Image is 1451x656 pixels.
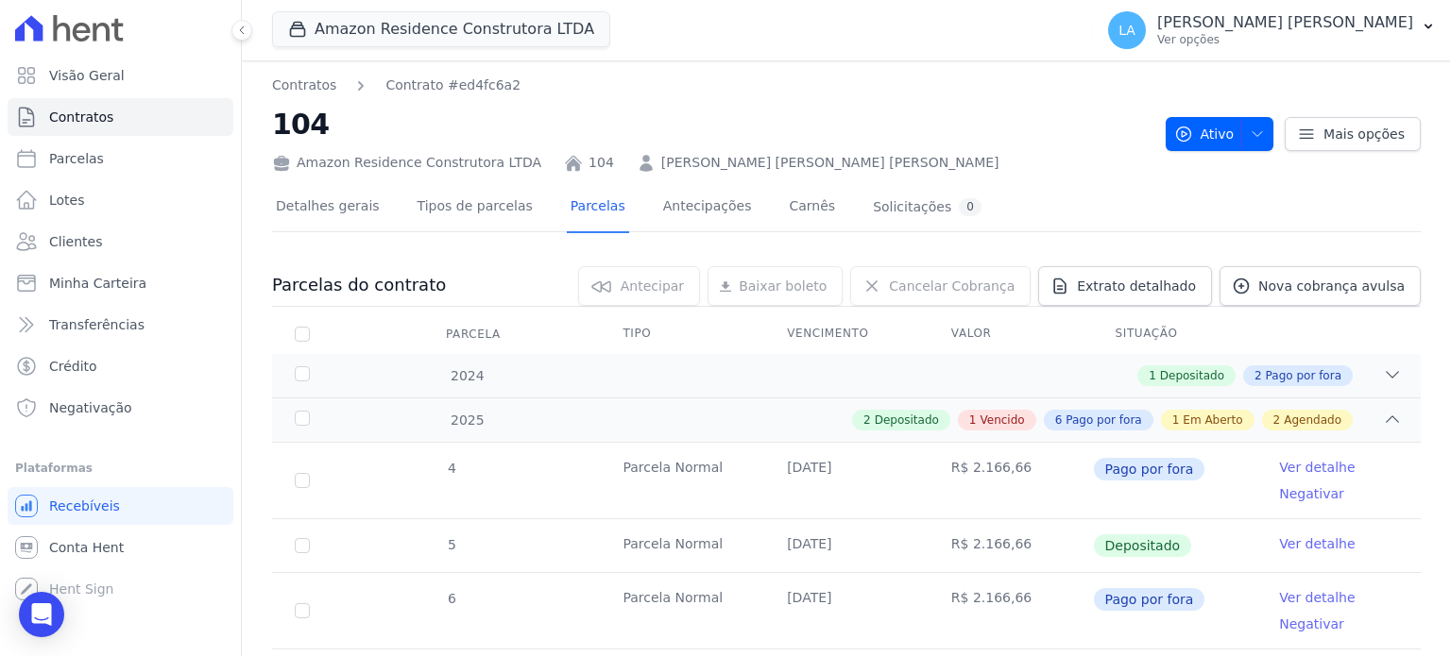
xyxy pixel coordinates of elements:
a: [PERSON_NAME] [PERSON_NAME] [PERSON_NAME] [661,153,999,173]
div: 0 [959,198,982,216]
td: Parcela Normal [600,443,764,518]
a: Negativar [1279,486,1344,501]
span: 2 [1255,367,1262,384]
nav: Breadcrumb [272,76,521,95]
a: Contrato #ed4fc6a2 [385,76,521,95]
span: Agendado [1284,412,1341,429]
span: Ativo [1174,117,1235,151]
span: 2 [863,412,871,429]
span: 6 [1055,412,1063,429]
span: Pago por fora [1094,458,1205,480]
span: Crédito [49,357,97,376]
span: 6 [446,591,456,606]
span: Parcelas [49,149,104,168]
span: Vencido [981,412,1025,429]
span: Mais opções [1323,125,1405,143]
button: LA [PERSON_NAME] [PERSON_NAME] Ver opções [1093,4,1451,57]
td: R$ 2.166,66 [929,573,1093,648]
span: Em Aberto [1183,412,1242,429]
div: Parcela [423,315,523,353]
a: Antecipações [659,183,756,233]
span: Contratos [49,108,113,126]
button: Amazon Residence Construtora LTDA [272,11,610,47]
td: [DATE] [764,443,929,518]
a: Ver detalhe [1279,534,1355,553]
span: Extrato detalhado [1077,277,1196,295]
span: 4 [446,461,456,476]
a: Detalhes gerais [272,183,384,233]
th: Situação [1093,314,1257,354]
span: Clientes [49,232,102,251]
th: Valor [929,314,1093,354]
td: Parcela Normal [600,573,764,648]
a: Extrato detalhado [1038,266,1212,306]
h2: 104 [272,103,1151,145]
div: Plataformas [15,457,226,479]
a: Nova cobrança avulsa [1220,266,1421,306]
td: R$ 2.166,66 [929,443,1093,518]
span: 1 [1172,412,1180,429]
a: Parcelas [8,140,233,177]
div: Open Intercom Messenger [19,592,64,637]
span: Depositado [1094,534,1192,557]
a: Visão Geral [8,57,233,94]
td: R$ 2.166,66 [929,519,1093,572]
td: [DATE] [764,519,929,572]
td: Parcela Normal [600,519,764,572]
div: Solicitações [873,198,982,216]
a: Ver detalhe [1279,588,1355,607]
span: 1 [1149,367,1156,384]
a: Lotes [8,181,233,219]
input: Só é possível selecionar pagamentos em aberto [295,603,310,618]
a: Tipos de parcelas [414,183,537,233]
span: 5 [446,537,456,552]
span: Negativação [49,398,132,417]
a: 104 [589,153,614,173]
span: 2 [1273,412,1281,429]
span: Pago por fora [1094,588,1205,611]
input: Só é possível selecionar pagamentos em aberto [295,473,310,488]
th: Vencimento [764,314,929,354]
span: LA [1118,24,1135,37]
a: Mais opções [1285,117,1421,151]
button: Ativo [1166,117,1274,151]
p: [PERSON_NAME] [PERSON_NAME] [1157,13,1413,32]
span: Pago por fora [1266,367,1341,384]
input: Só é possível selecionar pagamentos em aberto [295,538,310,553]
a: Crédito [8,347,233,385]
th: Tipo [600,314,764,354]
span: Lotes [49,191,85,210]
a: Parcelas [567,183,629,233]
span: Transferências [49,315,145,334]
nav: Breadcrumb [272,76,1151,95]
p: Ver opções [1157,32,1413,47]
span: Conta Hent [49,538,124,557]
a: Clientes [8,223,233,261]
span: Minha Carteira [49,274,146,293]
div: Amazon Residence Construtora LTDA [272,153,541,173]
span: 1 [969,412,977,429]
a: Recebíveis [8,487,233,525]
span: Depositado [1160,367,1224,384]
span: Depositado [875,412,939,429]
span: Pago por fora [1066,412,1141,429]
td: [DATE] [764,573,929,648]
a: Transferências [8,306,233,344]
h3: Parcelas do contrato [272,274,446,296]
a: Ver detalhe [1279,458,1355,477]
span: Recebíveis [49,496,120,515]
a: Minha Carteira [8,264,233,302]
a: Contratos [272,76,336,95]
span: Nova cobrança avulsa [1258,277,1405,295]
a: Conta Hent [8,529,233,566]
a: Negativar [1279,616,1344,631]
a: Carnês [785,183,839,233]
a: Negativação [8,389,233,427]
a: Solicitações0 [869,183,985,233]
span: Visão Geral [49,66,125,85]
a: Contratos [8,98,233,136]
